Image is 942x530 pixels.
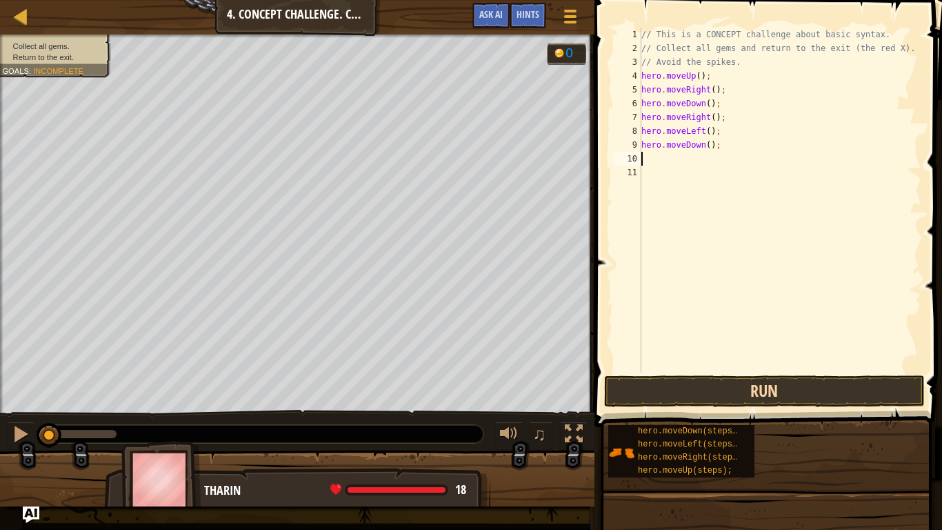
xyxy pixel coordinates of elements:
[614,124,641,138] div: 8
[33,66,83,75] span: Incomplete
[614,152,641,166] div: 10
[614,28,641,41] div: 1
[517,8,539,21] span: Hints
[638,466,732,475] span: hero.moveUp(steps);
[204,482,477,500] div: Tharin
[121,441,201,518] img: thang_avatar_frame.png
[560,422,588,450] button: Toggle fullscreen
[455,481,466,498] span: 18
[495,422,523,450] button: Adjust volume
[2,66,29,75] span: Goals
[614,138,641,152] div: 9
[614,41,641,55] div: 2
[13,52,74,61] span: Return to the exit.
[2,41,103,52] li: Collect all gems.
[614,97,641,110] div: 6
[532,424,546,444] span: ♫
[23,507,39,523] button: Ask AI
[7,422,34,450] button: Ctrl + P: Pause
[13,41,70,50] span: Collect all gems.
[479,8,503,21] span: Ask AI
[614,110,641,124] div: 7
[638,426,742,436] span: hero.moveDown(steps);
[472,3,510,28] button: Ask AI
[547,43,586,65] div: Team 'ogres' has 0 gold.
[614,69,641,83] div: 4
[2,52,103,63] li: Return to the exit.
[638,453,747,462] span: hero.moveRight(steps);
[29,66,33,75] span: :
[614,55,641,69] div: 3
[608,440,634,466] img: portrait.png
[638,440,742,449] span: hero.moveLeft(steps);
[565,46,579,59] div: 0
[614,166,641,179] div: 11
[553,3,588,35] button: Show game menu
[614,83,641,97] div: 5
[604,375,925,407] button: Run
[330,484,466,496] div: health: 18 / 18
[530,422,553,450] button: ♫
